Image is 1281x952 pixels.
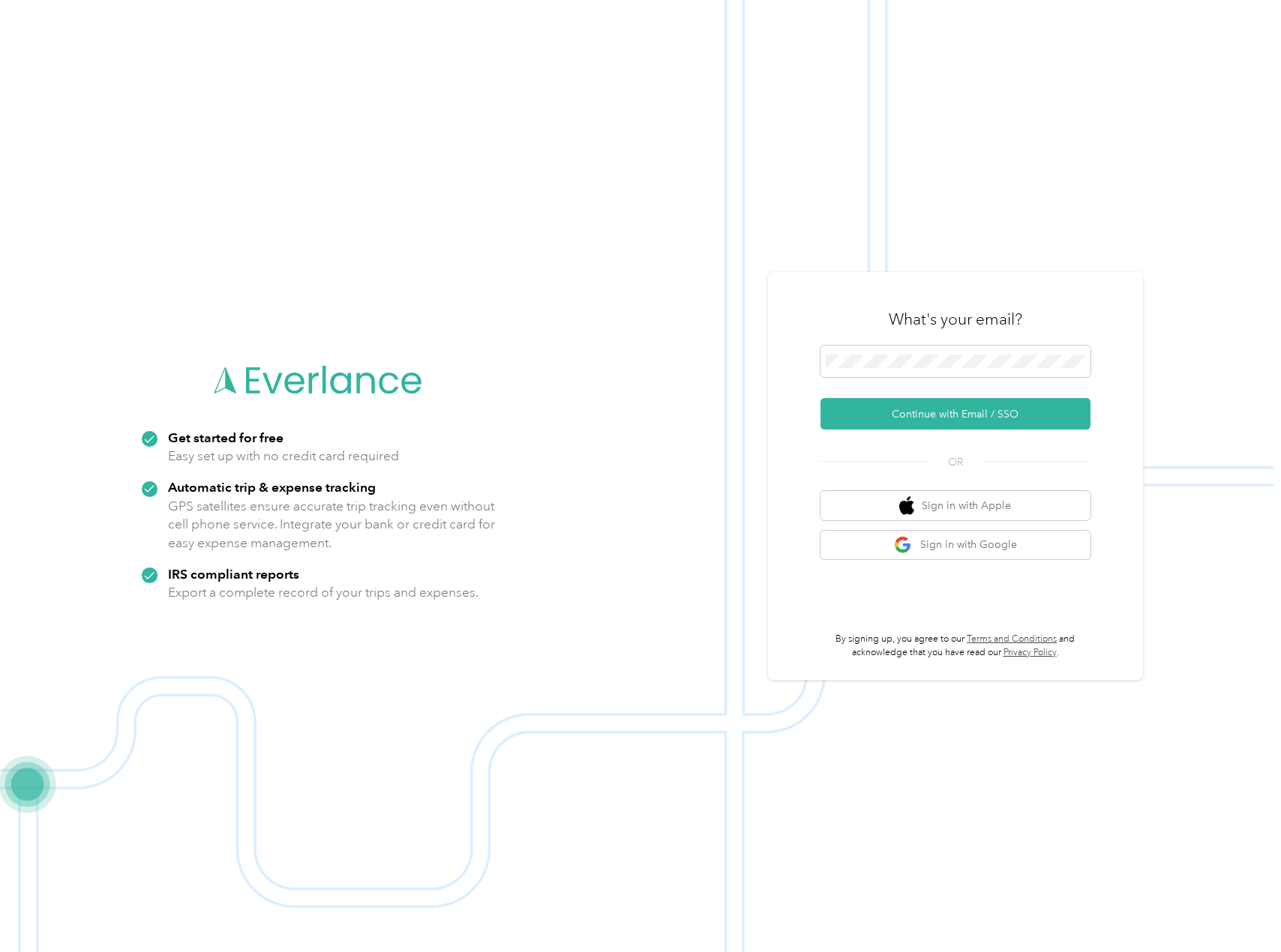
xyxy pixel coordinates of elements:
[168,447,399,466] p: Easy set up with no credit card required
[967,633,1057,645] a: Terms and Conditions
[168,430,283,445] strong: Get started for free
[168,566,299,582] strong: IRS compliant reports
[820,491,1090,520] button: apple logoSign in with Apple
[168,583,478,602] p: Export a complete record of your trips and expenses.
[820,633,1090,659] p: By signing up, you agree to our and acknowledge that you have read our .
[929,454,982,470] span: OR
[168,479,376,495] strong: Automatic trip & expense tracking
[894,536,913,555] img: google logo
[820,531,1090,560] button: google logoSign in with Google
[889,309,1022,330] h3: What's your email?
[899,496,914,515] img: apple logo
[168,497,496,552] p: GPS satellites ensure accurate trip tracking even without cell phone service. Integrate your bank...
[1197,868,1281,952] iframe: Everlance-gr Chat Button Frame
[820,398,1090,430] button: Continue with Email / SSO
[1003,647,1057,658] a: Privacy Policy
